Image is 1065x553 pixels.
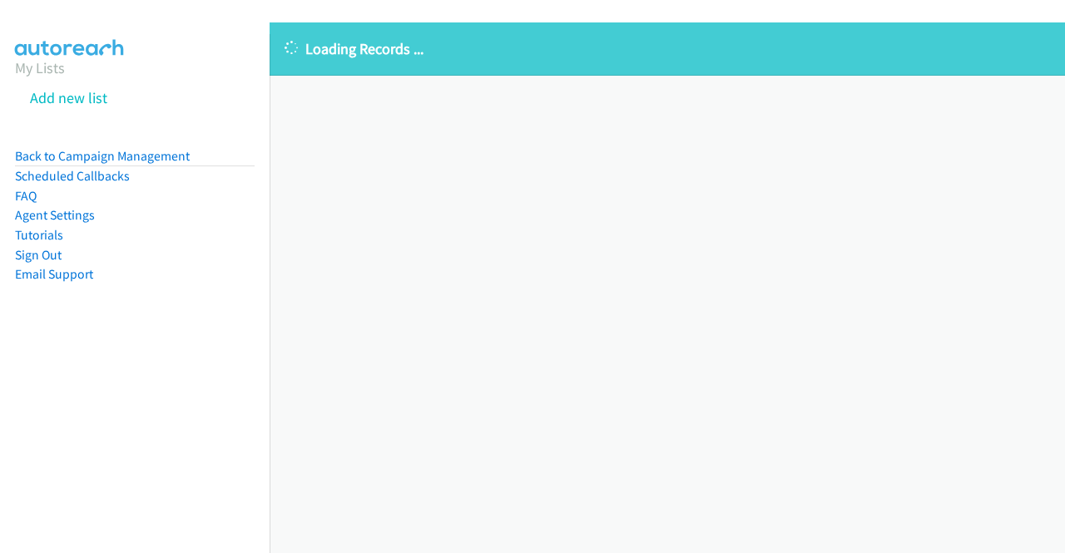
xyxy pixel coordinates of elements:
a: Back to Campaign Management [15,148,190,164]
a: Add new list [30,88,107,107]
a: FAQ [15,188,37,204]
a: Agent Settings [15,207,95,223]
a: Tutorials [15,227,63,243]
a: My Lists [15,58,65,77]
a: Email Support [15,266,93,282]
a: Scheduled Callbacks [15,168,130,184]
a: Sign Out [15,247,62,263]
p: Loading Records ... [285,37,1050,60]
